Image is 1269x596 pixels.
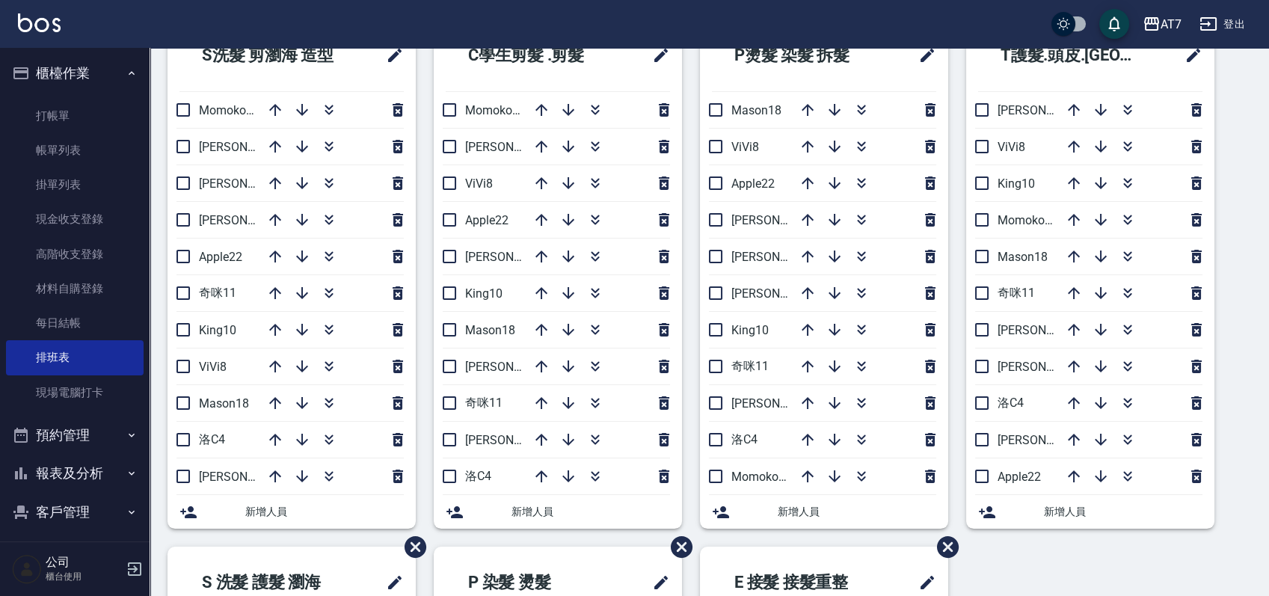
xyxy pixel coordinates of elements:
h2: P燙髮 染髮 拆髮 [712,28,891,82]
button: 員工及薪資 [6,531,144,570]
a: 每日結帳 [6,306,144,340]
span: [PERSON_NAME]9 [731,286,828,301]
span: [PERSON_NAME]6 [465,360,562,374]
span: [PERSON_NAME]9 [998,360,1094,374]
span: [PERSON_NAME]7 [199,470,295,484]
span: ViVi8 [731,140,759,154]
span: King10 [998,176,1035,191]
div: 新增人員 [966,495,1214,529]
span: Apple22 [998,470,1041,484]
a: 材料自購登錄 [6,271,144,306]
h2: T護髮.頭皮.[GEOGRAPHIC_DATA] [978,28,1165,82]
button: 客戶管理 [6,493,144,532]
a: 排班表 [6,340,144,375]
span: 修改班表的標題 [643,37,670,73]
span: 奇咪11 [998,286,1035,300]
div: 新增人員 [168,495,416,529]
button: 預約管理 [6,416,144,455]
span: King10 [199,323,236,337]
span: Apple22 [731,176,775,191]
span: ViVi8 [199,360,227,374]
button: AT7 [1137,9,1187,40]
span: 新增人員 [1044,504,1202,520]
span: [PERSON_NAME]6 [731,250,828,264]
a: 高階收支登錄 [6,237,144,271]
span: 新增人員 [511,504,670,520]
span: Momoko12 [731,470,792,484]
span: [PERSON_NAME]2 [998,103,1094,117]
button: 登出 [1193,10,1251,38]
span: 洛C4 [998,396,1024,410]
a: 打帳單 [6,99,144,133]
span: 刪除班表 [393,525,428,569]
span: 新增人員 [778,504,936,520]
span: 奇咪11 [465,396,503,410]
span: [PERSON_NAME]6 [998,323,1094,337]
span: 修改班表的標題 [909,37,936,73]
span: King10 [465,286,503,301]
a: 掛單列表 [6,168,144,202]
span: 奇咪11 [731,359,769,373]
button: 櫃檯作業 [6,54,144,93]
h5: 公司 [46,555,122,570]
button: save [1099,9,1129,39]
span: [PERSON_NAME]2 [199,213,295,227]
span: Mason18 [731,103,781,117]
span: 洛C4 [465,469,491,483]
p: 櫃台使用 [46,570,122,583]
span: 刪除班表 [660,525,695,569]
span: [PERSON_NAME]7 [998,433,1094,447]
img: Person [12,554,42,584]
span: Apple22 [465,213,508,227]
span: 刪除班表 [926,525,961,569]
span: [PERSON_NAME]7 [731,396,828,411]
span: [PERSON_NAME]9 [199,140,295,154]
span: Mason18 [998,250,1048,264]
span: [PERSON_NAME]6 [199,176,295,191]
span: Momoko12 [998,213,1058,227]
div: 新增人員 [434,495,682,529]
span: [PERSON_NAME]9 [465,140,562,154]
span: Momoko12 [465,103,526,117]
span: [PERSON_NAME]2 [731,213,828,227]
div: 新增人員 [700,495,948,529]
span: ViVi8 [465,176,493,191]
span: [PERSON_NAME]7 [465,433,562,447]
span: King10 [731,323,769,337]
span: Mason18 [199,396,249,411]
a: 現場電腦打卡 [6,375,144,410]
span: 洛C4 [199,432,225,446]
span: 修改班表的標題 [1176,37,1202,73]
a: 現金收支登錄 [6,202,144,236]
span: Apple22 [199,250,242,264]
h2: S洗髮 剪瀏海 造型 [179,28,366,82]
span: Momoko12 [199,103,259,117]
h2: C學生剪髮 .剪髮 [446,28,624,82]
span: 洛C4 [731,432,758,446]
img: Logo [18,13,61,32]
button: 報表及分析 [6,454,144,493]
div: AT7 [1161,15,1182,34]
span: [PERSON_NAME]2 [465,250,562,264]
span: ViVi8 [998,140,1025,154]
span: 奇咪11 [199,286,236,300]
span: 新增人員 [245,504,404,520]
span: Mason18 [465,323,515,337]
a: 帳單列表 [6,133,144,168]
span: 修改班表的標題 [377,37,404,73]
